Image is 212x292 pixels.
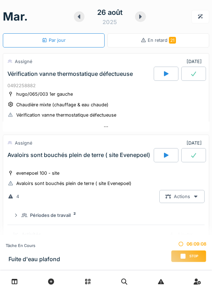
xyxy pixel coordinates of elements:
div: Assigné [15,140,32,146]
summary: Périodes de travail2 [10,209,202,222]
span: 21 [169,37,176,44]
div: Par jour [42,37,66,44]
span: En retard [148,38,176,43]
div: Chaudière mixte (chauffage & eau chaude) [16,101,108,108]
div: 06:09:08 [171,241,206,247]
div: Avaloirs sont bouchés plein de terre ( site Evenepoel) [7,152,150,158]
div: 2025 [102,18,117,26]
div: 4 [16,193,19,200]
div: 26 août [97,7,123,18]
summary: ActivitésAjouter [10,228,202,241]
h3: Fuite d'eau plafond [8,256,60,263]
span: Stop [189,254,198,259]
div: Assigné [15,58,32,65]
div: [DATE] [187,58,205,65]
div: Vérification vanne thermostatique défectueuse [16,112,116,118]
div: Tâche en cours [6,243,60,249]
div: Périodes de travail [30,212,71,219]
div: Actions [159,190,205,203]
div: hugo/065/003 1er gauche [16,91,73,97]
div: evenepoel 100 - site [16,170,59,176]
div: [DATE] [187,140,205,146]
div: Activités [22,231,41,238]
div: 0492258882 [7,82,205,89]
h1: mar. [3,10,28,23]
div: Avaloirs sont bouchés plein de terre ( site Evenepoel) [16,180,131,187]
div: Vérification vanne thermostatique défectueuse [7,71,133,77]
div: Ajouter [163,228,199,241]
